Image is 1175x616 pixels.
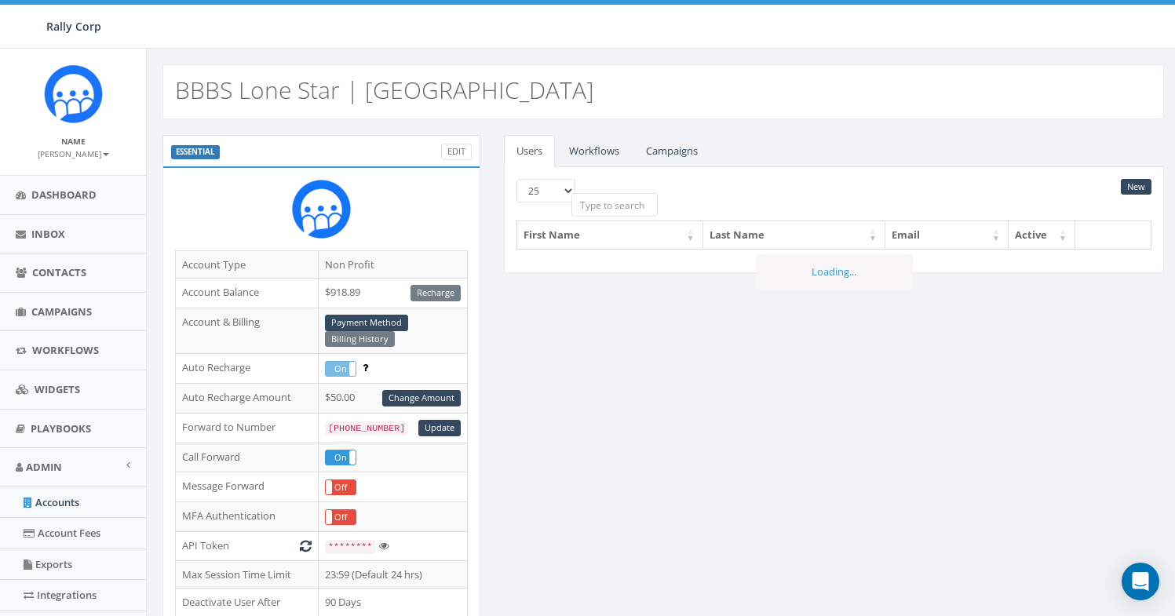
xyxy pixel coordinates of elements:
td: Auto Recharge Amount [176,384,319,414]
td: $50.00 [319,384,468,414]
td: Account & Billing [176,308,319,354]
code: [PHONE_NUMBER] [325,421,408,436]
td: Account Type [176,250,319,279]
div: OnOff [325,361,356,377]
a: Update [418,420,461,436]
span: Playbooks [31,421,91,436]
label: ESSENTIAL [171,145,220,159]
div: OnOff [325,509,356,526]
td: Message Forward [176,472,319,502]
td: Max Session Time Limit [176,560,319,589]
span: Enable to prevent campaign failure. [363,360,368,374]
td: Non Profit [319,250,468,279]
td: Call Forward [176,443,319,472]
div: Open Intercom Messenger [1122,563,1159,600]
input: Type to search [571,193,658,217]
a: Edit [441,144,472,160]
img: Icon_1.png [44,64,103,123]
span: Workflows [32,343,99,357]
span: Widgets [35,382,80,396]
div: OnOff [325,479,356,496]
a: New [1121,179,1151,195]
th: Last Name [703,221,885,249]
th: Active [1009,221,1075,249]
label: On [326,362,356,377]
a: Workflows [556,135,632,167]
td: $918.89 [319,279,468,308]
td: Forward to Number [176,413,319,443]
td: MFA Authentication [176,502,319,532]
td: Account Balance [176,279,319,308]
span: Campaigns [31,304,92,319]
span: Inbox [31,227,65,241]
h2: BBBS Lone Star | [GEOGRAPHIC_DATA] [175,77,594,103]
span: Contacts [32,265,86,279]
div: Loading... [756,254,913,290]
th: Email [885,221,1009,249]
a: [PERSON_NAME] [38,146,109,160]
span: Admin [26,460,62,474]
span: Dashboard [31,188,97,202]
a: Campaigns [633,135,710,167]
td: 23:59 (Default 24 hrs) [319,560,468,589]
label: Off [326,510,356,525]
small: [PERSON_NAME] [38,148,109,159]
small: Name [61,136,86,147]
img: Rally_Corp_Icon.png [292,180,351,239]
a: Payment Method [325,315,408,331]
i: Generate New Token [300,541,312,551]
a: Users [504,135,555,167]
div: OnOff [325,450,356,466]
a: Change Amount [382,390,461,406]
th: First Name [517,221,703,249]
span: Rally Corp [46,19,101,34]
td: API Token [176,532,319,561]
label: On [326,450,356,465]
label: Off [326,480,356,495]
td: Auto Recharge [176,354,319,384]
